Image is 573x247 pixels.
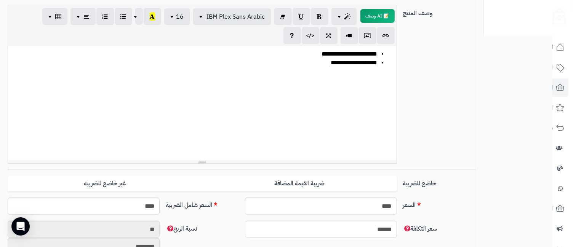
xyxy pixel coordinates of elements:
img: logo [547,6,566,25]
label: خاضع للضريبة [400,176,479,188]
span: IBM Plex Sans Arabic [207,12,265,21]
button: 📝 AI وصف [360,9,395,23]
label: السعر [400,198,479,210]
button: 16 [164,8,190,25]
span: سعر التكلفة [403,224,437,233]
label: غير خاضع للضريبه [8,176,202,191]
label: ضريبة القيمة المضافة [202,176,397,191]
span: نسبة الربح [166,224,197,233]
div: Open Intercom Messenger [11,217,30,236]
span: 16 [176,12,184,21]
label: السعر شامل الضريبة [163,198,242,210]
button: IBM Plex Sans Arabic [193,8,271,25]
label: وصف المنتج [400,6,479,18]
